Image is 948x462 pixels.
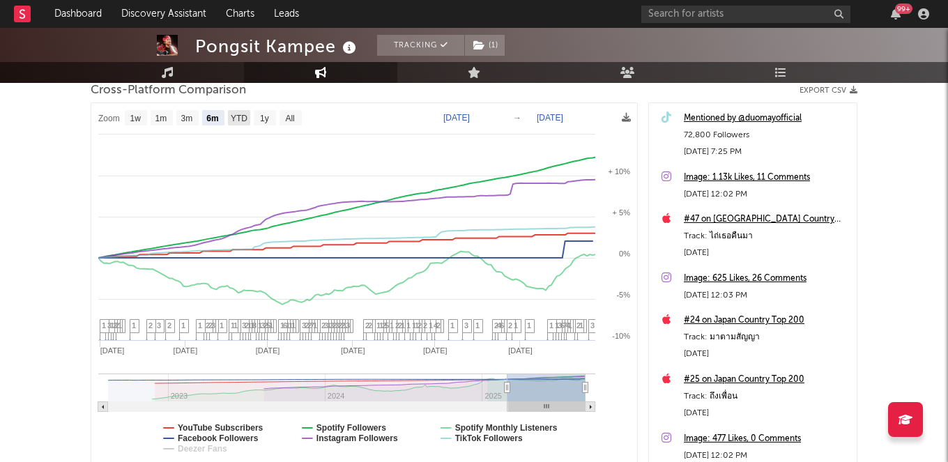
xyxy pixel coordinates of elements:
span: 3 [590,321,595,330]
a: Image: 625 Likes, 26 Comments [684,270,850,287]
span: 5 [266,321,270,330]
span: 1 [247,321,252,330]
text: [DATE] [508,346,533,355]
span: 4 [497,321,501,330]
span: 1 [118,321,122,330]
span: 1 [429,321,433,330]
text: Zoom [98,114,120,123]
text: → [513,113,521,123]
span: 3 [330,321,334,330]
span: 6 [560,321,565,330]
span: 6 [283,321,287,330]
span: 2 [508,321,512,330]
div: 99 + [895,3,912,14]
span: 3 [242,321,246,330]
span: 1 [291,321,296,330]
span: 1 [390,321,394,330]
span: 1 [258,321,262,330]
span: 3 [261,321,265,330]
div: Mentioned by @duomayofficial [684,110,850,127]
a: #47 on [GEOGRAPHIC_DATA] Country Top 200 [684,211,850,228]
span: 6 [500,321,504,330]
div: [DATE] [684,245,850,261]
text: 1w [130,114,142,123]
text: [DATE] [443,113,470,123]
text: 0% [619,249,630,258]
text: -10% [612,332,630,340]
span: 2 [436,321,441,330]
span: 1 [579,321,583,330]
span: 1 [514,321,518,330]
span: Cross-Platform Comparison [91,82,246,99]
div: [DATE] [684,405,850,422]
text: 6m [206,114,218,123]
a: Image: 477 Likes, 0 Comments [684,431,850,447]
text: Facebook Followers [178,433,259,443]
text: Instagram Followers [316,433,398,443]
text: YTD [231,114,247,123]
button: (1) [465,35,505,56]
text: YouTube Subscribers [178,423,263,433]
text: [DATE] [174,346,198,355]
span: 2 [148,321,153,330]
span: 4 [434,321,438,330]
span: 1 [102,321,106,330]
text: 1y [260,114,269,123]
a: #25 on Japan Country Top 200 [684,371,850,388]
span: 3 [464,321,468,330]
span: 3 [346,321,350,330]
button: Export CSV [800,86,857,95]
text: + 10% [609,167,631,176]
div: [DATE] [684,346,850,362]
span: 2 [338,321,342,330]
text: Spotify Followers [316,423,386,433]
span: 2 [332,321,337,330]
span: 2 [208,321,213,330]
span: 2 [423,321,427,330]
span: 2 [341,321,345,330]
span: 1 [132,321,136,330]
text: All [285,114,294,123]
span: 1 [234,321,238,330]
span: 2 [576,321,581,330]
span: 3 [558,321,562,330]
span: 2 [395,321,399,330]
text: [DATE] [537,113,563,123]
span: 7 [563,321,567,330]
span: 4 [566,321,570,330]
span: 5 [385,321,389,330]
text: TikTok Followers [455,433,523,443]
text: Deezer Fans [178,444,227,454]
span: 2 [305,321,309,330]
span: 1 [327,321,331,330]
span: 1 [198,321,202,330]
span: 1 [450,321,454,330]
span: 2 [365,321,369,330]
span: 2 [206,321,210,330]
div: Track: มาตามสัญญา [684,329,850,346]
div: Image: 1.13k Likes, 11 Comments [684,169,850,186]
div: Track: ถึงเพื่อน [684,388,850,405]
span: 3 [107,321,112,330]
div: [DATE] 12:02 PM [684,186,850,203]
span: 3 [157,321,161,330]
div: Pongsit Kampee [195,35,360,58]
span: ( 1 ) [464,35,505,56]
div: [DATE] 12:03 PM [684,287,850,304]
span: 7 [310,321,314,330]
span: 2 [113,321,117,330]
text: -5% [616,291,630,299]
span: 3 [302,321,306,330]
button: 99+ [891,8,901,20]
span: 2 [263,321,268,330]
span: 1 [379,321,383,330]
span: 1 [280,321,284,330]
span: 1 [250,321,254,330]
span: 3 [211,321,215,330]
span: 3 [335,321,339,330]
div: Track: ไถ่เธอคืนมา [684,228,850,245]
